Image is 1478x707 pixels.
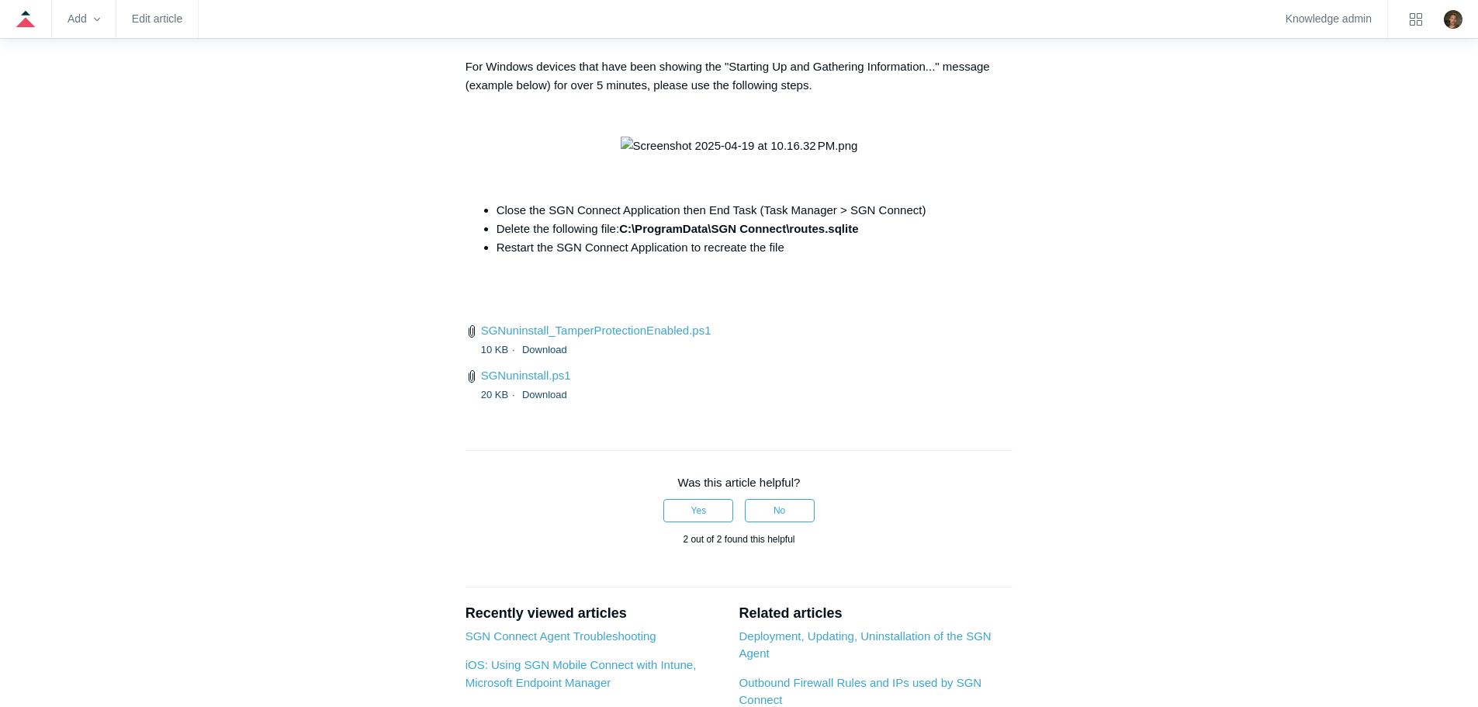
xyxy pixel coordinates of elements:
[481,344,519,355] span: 10 KB
[497,220,1013,238] li: Delete the following file:
[522,389,567,400] a: Download
[481,389,519,400] span: 20 KB
[481,369,571,382] a: SGNuninstall.ps1
[619,222,858,235] strong: C:\ProgramData\SGN Connect\routes.sqlite
[522,344,567,355] a: Download
[683,534,794,545] span: 2 out of 2 found this helpful
[745,499,815,522] button: This article was not helpful
[739,603,1012,624] h2: Related articles
[739,676,981,707] a: Outbound Firewall Rules and IPs used by SGN Connect
[1286,15,1372,23] a: Knowledge admin
[466,603,724,624] h2: Recently viewed articles
[132,15,182,23] a: Edit article
[663,499,733,522] button: This article was helpful
[1444,10,1462,29] zd-hc-trigger: Click your profile icon to open the profile menu
[1444,10,1462,29] img: user avatar
[466,658,697,689] a: iOS: Using SGN Mobile Connect with Intune, Microsoft Endpoint Manager
[497,238,1013,257] li: Restart the SGN Connect Application to recreate the file
[67,15,100,23] zd-hc-trigger: Add
[466,57,1013,95] p: For Windows devices that have been showing the "Starting Up and Gathering Information..." message...
[497,201,1013,220] li: Close the SGN Connect Application then End Task (Task Manager > SGN Connect)
[481,324,711,337] a: SGNuninstall_TamperProtectionEnabled.ps1
[739,629,991,660] a: Deployment, Updating, Uninstallation of the SGN Agent
[466,629,656,643] a: SGN Connect Agent Troubleshooting
[621,137,858,155] img: Screenshot 2025-04-19 at 10.16.32 PM.png
[678,476,801,489] span: Was this article helpful?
